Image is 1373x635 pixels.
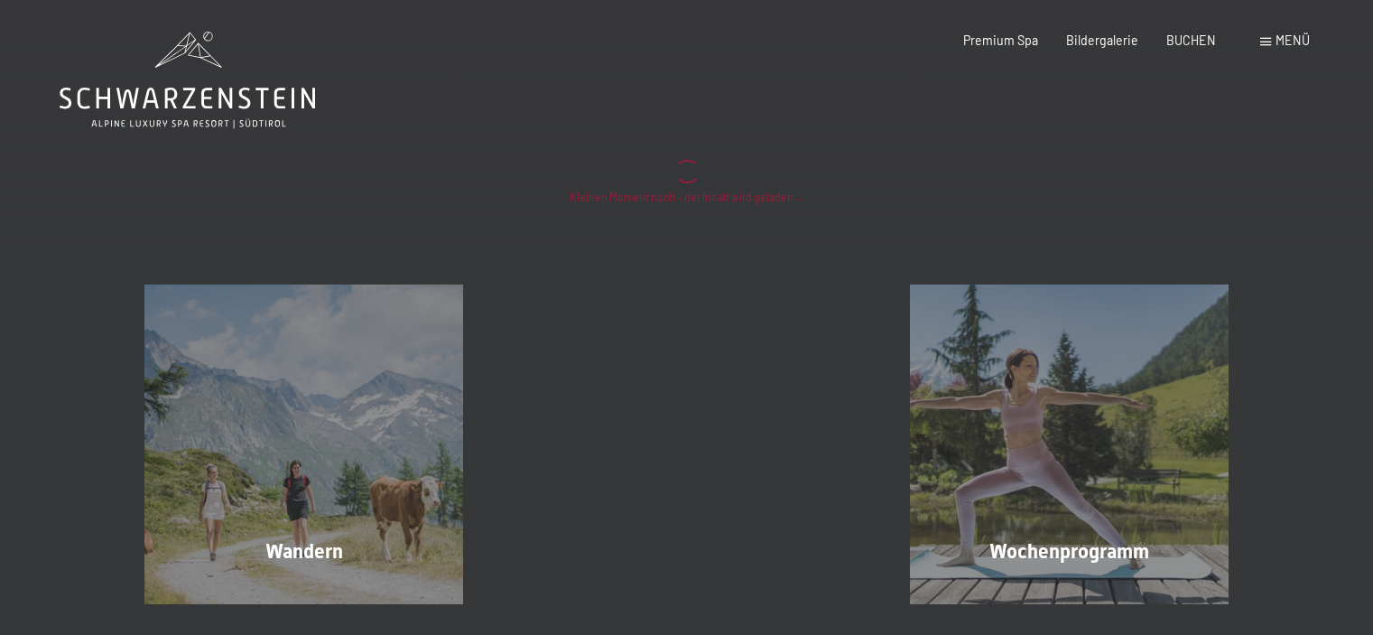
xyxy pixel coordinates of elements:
[1276,33,1310,48] span: Menü
[963,33,1038,48] a: Premium Spa
[877,285,1260,603] a: Detail Wochenprogramm
[1166,33,1216,48] a: BUCHEN
[989,540,1149,563] span: Wochenprogramm
[144,190,1229,205] div: Kleinen Moment noch – der Inhalt wird geladen …
[265,540,343,563] span: Wandern
[1066,33,1138,48] a: Bildergalerie
[113,285,496,603] a: Detail Wandern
